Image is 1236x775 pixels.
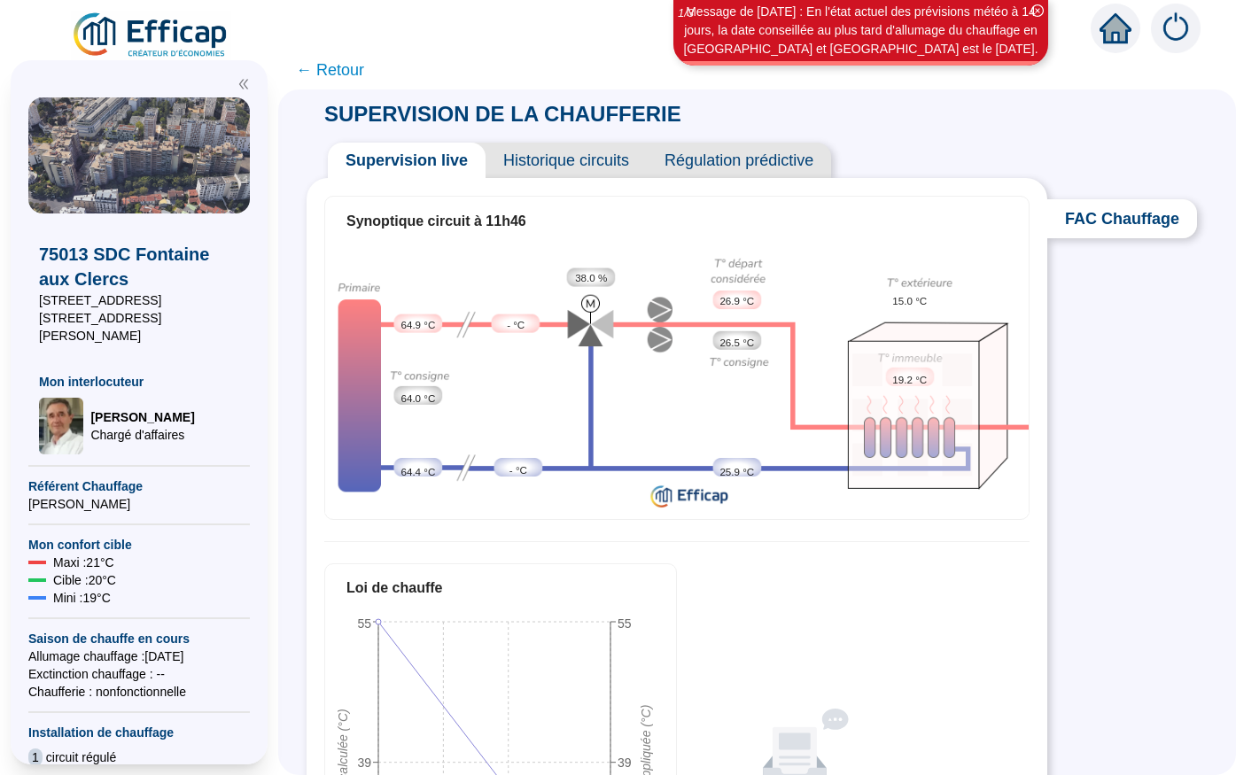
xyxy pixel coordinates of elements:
span: Mon interlocuteur [39,373,239,391]
span: [STREET_ADDRESS][PERSON_NAME] [39,309,239,345]
div: Loi de chauffe [346,577,655,599]
img: efficap energie logo [71,11,231,60]
span: home [1100,12,1131,44]
span: [PERSON_NAME] [28,495,250,513]
span: double-left [237,78,250,90]
span: Régulation prédictive [647,143,831,178]
span: 64.4 °C [400,464,435,479]
span: 64.0 °C [400,391,435,406]
img: alerts [1151,4,1201,53]
span: close-circle [1031,4,1044,17]
span: 25.9 °C [719,464,754,479]
span: 26.9 °C [719,293,754,308]
div: Message de [DATE] : En l'état actuel des prévisions météo à 14 jours, la date conseillée au plus ... [676,3,1046,58]
div: Synoptique [325,245,1029,514]
span: 15.0 °C [892,293,927,308]
tspan: 39 [618,756,632,770]
span: Cible : 20 °C [53,571,116,589]
span: Saison de chauffe en cours [28,630,250,647]
span: FAC Chauffage [1047,199,1197,238]
span: Référent Chauffage [28,477,250,495]
span: Maxi : 21 °C [53,554,114,571]
span: 75013 SDC Fontaine aux Clercs [39,242,239,291]
span: Chargé d'affaires [90,426,194,444]
span: - °C [509,462,527,477]
span: 26.5 °C [719,335,754,350]
tspan: 55 [618,616,632,631]
span: ← Retour [296,58,364,82]
i: 1 / 3 [678,6,694,19]
tspan: 55 [357,616,371,631]
span: Mon confort cible [28,536,250,554]
div: Synoptique circuit à 11h46 [346,211,1007,232]
span: Chaufferie : non fonctionnelle [28,683,250,701]
span: [STREET_ADDRESS] [39,291,239,309]
span: Supervision live [328,143,486,178]
span: 1 [28,748,43,766]
span: - °C [507,317,525,332]
span: Exctinction chauffage : -- [28,665,250,683]
tspan: 39 [357,756,371,770]
span: circuit régulé [46,748,116,766]
span: [PERSON_NAME] [90,408,194,426]
span: SUPERVISION DE LA CHAUFFERIE [307,102,699,126]
span: Historique circuits [486,143,647,178]
span: 38.0 % [575,270,607,285]
img: Chargé d'affaires [39,398,83,454]
span: Installation de chauffage [28,724,250,741]
span: Mini : 19 °C [53,589,111,607]
span: Allumage chauffage : [DATE] [28,647,250,665]
img: circuit-supervision.724c8d6b72cc0638e748.png [325,245,1029,514]
span: 64.9 °C [400,317,435,332]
